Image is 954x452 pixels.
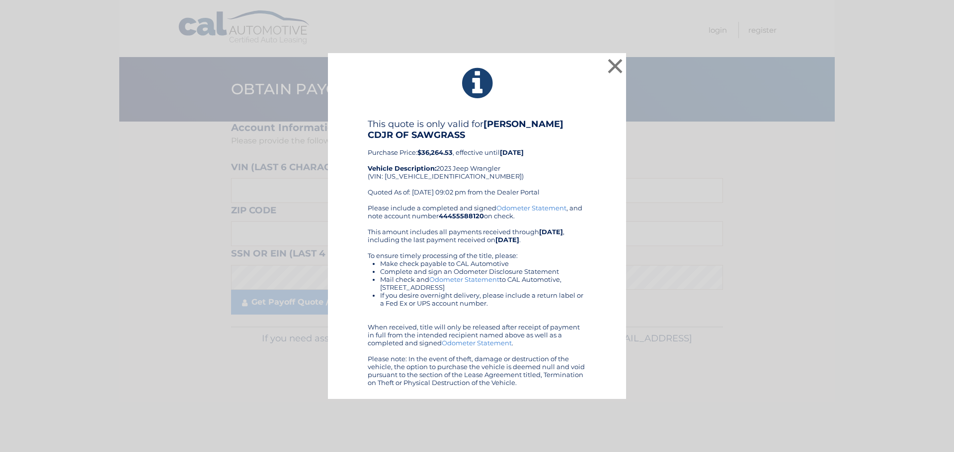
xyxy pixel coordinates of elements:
button: × [605,56,625,76]
b: [DATE] [539,228,563,236]
strong: Vehicle Description: [368,164,436,172]
li: Mail check and to CAL Automotive, [STREET_ADDRESS] [380,275,586,291]
li: Complete and sign an Odometer Disclosure Statement [380,267,586,275]
b: [DATE] [495,236,519,244]
b: [DATE] [500,148,524,156]
h4: This quote is only valid for [368,119,586,140]
div: Please include a completed and signed , and note account number on check. This amount includes al... [368,204,586,387]
b: 44455588120 [439,212,484,220]
li: Make check payable to CAL Automotive [380,259,586,267]
b: $36,264.53 [417,148,453,156]
div: Purchase Price: , effective until 2023 Jeep Wrangler (VIN: [US_VEHICLE_IDENTIFICATION_NUMBER]) Qu... [368,119,586,204]
b: [PERSON_NAME] CDJR OF SAWGRASS [368,119,563,140]
a: Odometer Statement [496,204,566,212]
a: Odometer Statement [442,339,512,347]
li: If you desire overnight delivery, please include a return label or a Fed Ex or UPS account number. [380,291,586,307]
a: Odometer Statement [429,275,499,283]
